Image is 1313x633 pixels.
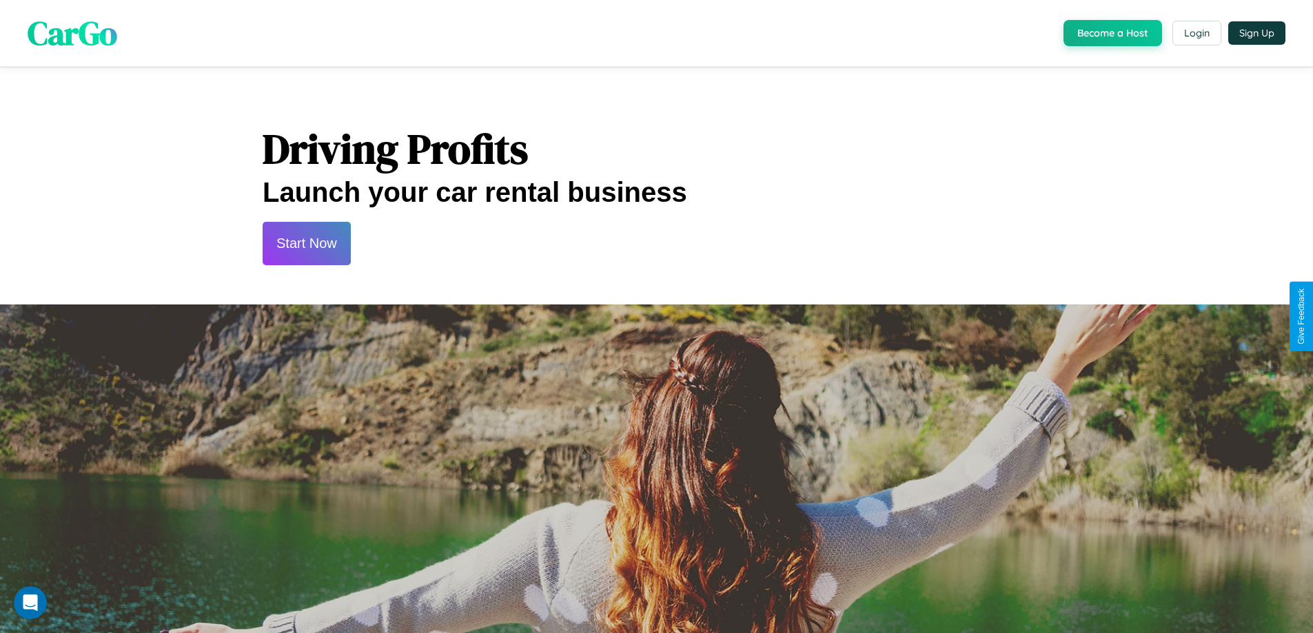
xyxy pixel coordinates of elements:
h2: Launch your car rental business [263,177,1050,208]
span: CarGo [28,10,117,56]
div: Give Feedback [1296,289,1306,344]
button: Start Now [263,222,351,265]
iframe: Intercom live chat [14,586,47,619]
button: Become a Host [1063,20,1162,46]
button: Login [1172,21,1221,45]
h1: Driving Profits [263,121,1050,177]
button: Sign Up [1228,21,1285,45]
